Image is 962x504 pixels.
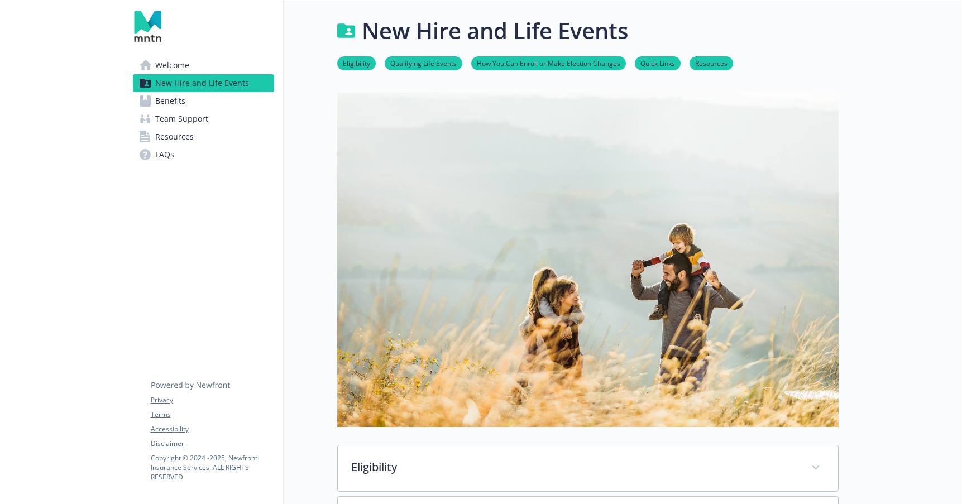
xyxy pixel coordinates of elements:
a: Eligibility [337,57,376,68]
span: Benefits [155,92,185,110]
a: Welcome [133,56,274,74]
span: FAQs [155,146,174,164]
a: Benefits [133,92,274,110]
a: How You Can Enroll or Make Election Changes [471,57,626,68]
div: Eligibility [338,445,838,491]
a: Quick Links [635,57,681,68]
a: Resources [133,128,274,146]
a: Disclaimer [151,439,274,449]
a: Privacy [151,395,274,405]
span: Resources [155,128,194,146]
a: Team Support [133,110,274,128]
span: New Hire and Life Events [155,74,249,92]
a: New Hire and Life Events [133,74,274,92]
a: Accessibility [151,424,274,434]
a: FAQs [133,146,274,164]
span: Team Support [155,110,208,128]
p: Eligibility [351,459,798,476]
img: new hire page banner [337,93,839,427]
p: Copyright © 2024 - 2025 , Newfront Insurance Services, ALL RIGHTS RESERVED [151,453,274,482]
h1: New Hire and Life Events [362,14,628,47]
a: Qualifying Life Events [385,57,462,68]
a: Resources [690,57,733,68]
span: Welcome [155,56,189,74]
a: Terms [151,410,274,420]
